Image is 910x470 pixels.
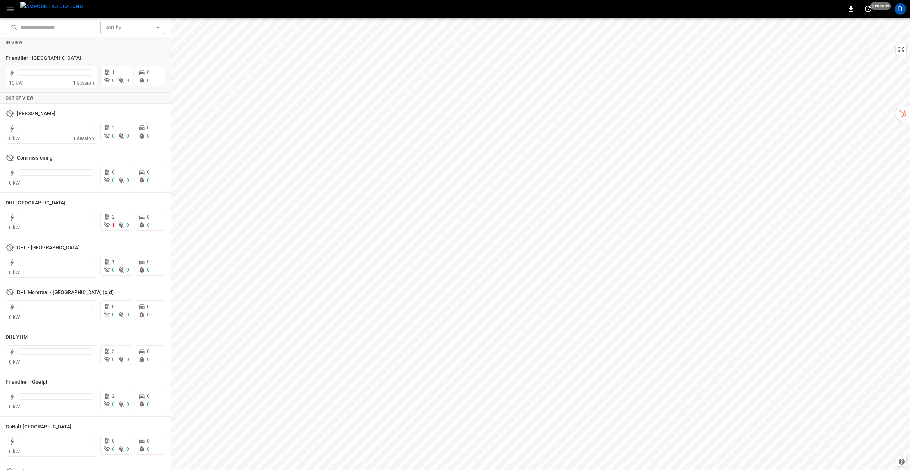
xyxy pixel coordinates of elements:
[9,80,23,86] span: 10 kW
[112,357,115,362] span: 0
[126,267,129,273] span: 0
[112,214,115,220] span: 2
[147,312,150,317] span: 0
[147,214,150,220] span: 0
[147,125,150,130] span: 0
[6,40,23,45] strong: In View
[126,133,129,139] span: 0
[17,244,80,252] h6: DHL - Montreal DC
[147,267,150,273] span: 0
[9,314,20,320] span: 0 kW
[9,135,20,141] span: 0 kW
[17,289,114,297] h6: DHL Montreal - DC (old)
[126,312,129,317] span: 0
[870,2,891,10] span: just now
[112,393,115,399] span: 2
[112,267,115,273] span: 0
[147,78,150,83] span: 0
[17,110,55,118] h6: Charbonneau
[862,3,874,15] button: set refresh interval
[147,133,150,139] span: 0
[112,78,115,83] span: 0
[112,304,115,309] span: 0
[6,333,28,341] h6: DHL YHM
[9,180,20,186] span: 0 kW
[9,359,20,365] span: 0 kW
[6,423,71,431] h6: GoBolt Montreal
[112,348,115,354] span: 3
[112,446,115,452] span: 0
[112,125,115,130] span: 2
[9,269,20,275] span: 0 kW
[147,169,150,175] span: 0
[6,378,49,386] h6: Friendlier - Guelph
[9,404,20,410] span: 0 kW
[171,18,910,470] canvas: Map
[147,401,150,407] span: 0
[147,357,150,362] span: 0
[147,348,150,354] span: 0
[20,2,83,11] img: ampcontrol.io logo
[147,446,150,452] span: 0
[112,312,115,317] span: 0
[6,54,81,62] h6: Friendlier - Ottawa
[112,222,115,228] span: 1
[9,449,20,454] span: 0 kW
[126,222,129,228] span: 0
[147,259,150,265] span: 0
[112,169,115,175] span: 0
[147,438,150,444] span: 0
[6,199,65,207] h6: DHL Montreal
[73,135,94,141] span: 1 session
[147,69,150,75] span: 0
[112,259,115,265] span: 1
[147,222,150,228] span: 0
[112,401,115,407] span: 0
[126,78,129,83] span: 0
[147,304,150,309] span: 0
[112,133,115,139] span: 0
[126,446,129,452] span: 0
[126,177,129,183] span: 0
[112,69,115,75] span: 1
[17,154,53,162] h6: Commissioning
[126,401,129,407] span: 0
[112,177,115,183] span: 0
[112,438,115,444] span: 0
[895,3,906,15] div: profile-icon
[147,177,150,183] span: 0
[147,393,150,399] span: 0
[6,96,33,101] strong: Out of View
[73,80,94,86] span: 1 session
[9,225,20,230] span: 0 kW
[126,357,129,362] span: 0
